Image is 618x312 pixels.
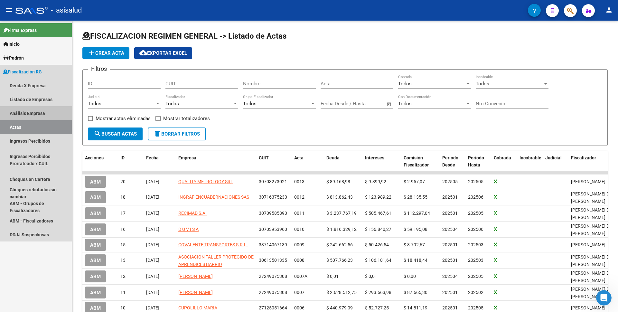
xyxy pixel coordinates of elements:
span: 202505 [468,179,483,184]
span: Período Desde [442,155,458,168]
span: 30716375230 [259,194,287,200]
span: 20 [120,179,126,184]
span: 0007A [294,274,307,279]
button: ABM [85,270,106,282]
span: CUIT [259,155,269,160]
span: [DATE] [146,242,159,247]
span: Todos [398,81,412,87]
datatable-header-cell: Incobrable [517,151,543,172]
span: 18 [120,194,126,200]
span: Bento Da Silva Tulio [571,270,612,283]
span: RECIMAD S.A. [178,211,207,216]
span: ABM [90,179,101,185]
h3: Filtros [88,64,110,73]
span: FISCALIZACION REGIMEN GENERAL -> Listado de Actas [82,32,286,41]
iframe: Intercom live chat [596,290,612,306]
span: Gonzalez Lautaro [571,305,605,310]
span: 0008 [294,258,304,263]
span: 33714067139 [259,242,287,247]
button: Borrar Filtros [148,128,206,140]
span: [DATE] [146,258,159,263]
span: Acciones [85,155,104,160]
span: $ 505.467,61 [365,211,391,216]
span: $ 52.727,25 [365,305,389,310]
span: Todos [243,101,257,107]
span: $ 87.665,30 [404,290,427,295]
span: 0006 [294,305,304,310]
span: $ 106.181,64 [365,258,391,263]
span: 202503 [468,258,483,263]
span: Mostrar actas eliminadas [96,115,151,122]
span: Bento Da Silva Tulio [571,191,612,204]
span: 202501 [442,290,458,295]
button: ABM [85,239,106,251]
span: $ 112.297,04 [404,211,430,216]
span: 202502 [468,290,483,295]
span: Intereses [365,155,384,160]
span: $ 50.426,54 [365,242,389,247]
datatable-header-cell: Fecha [144,151,176,172]
span: $ 0,01 [365,274,377,279]
span: [DATE] [146,305,159,310]
span: $ 28.135,55 [404,194,427,200]
span: $ 89.168,98 [326,179,350,184]
span: Gonzalez Lautaro [571,179,605,184]
span: 202501 [442,305,458,310]
span: Incobrable [520,155,541,160]
span: $ 123.989,22 [365,194,391,200]
span: 202505 [468,211,483,216]
span: 202504 [442,274,458,279]
span: Todos [88,101,101,107]
datatable-header-cell: Período Hasta [465,151,491,172]
span: $ 813.862,43 [326,194,353,200]
button: Crear Acta [82,47,129,59]
span: [PERSON_NAME] [178,290,213,295]
span: $ 156.840,27 [365,227,391,232]
datatable-header-cell: ID [118,151,144,172]
datatable-header-cell: Acta [292,151,324,172]
span: Todos [476,81,489,87]
input: Fecha inicio [321,101,347,107]
span: Crear Acta [88,50,124,56]
span: Exportar EXCEL [139,50,187,56]
span: $ 0,00 [404,274,416,279]
mat-icon: delete [154,130,161,137]
datatable-header-cell: Cobrada [491,151,517,172]
span: 30709585890 [259,211,287,216]
span: $ 2.628.512,75 [326,290,357,295]
span: 202504 [442,227,458,232]
span: 202501 [442,258,458,263]
span: ABM [90,274,101,279]
span: ABM [90,211,101,216]
span: 0007 [294,290,304,295]
button: ABM [85,191,106,203]
span: $ 8.792,67 [404,242,425,247]
span: 10 [120,305,126,310]
span: 30613501335 [259,258,287,263]
span: Todos [398,101,412,107]
span: $ 1.816.329,12 [326,227,357,232]
span: $ 9.399,92 [365,179,386,184]
span: Fiscalizador [571,155,596,160]
span: 0009 [294,242,304,247]
span: 202501 [442,211,458,216]
span: Fecha [146,155,159,160]
span: INGRAF ENCUADERNACIONES SAS [178,194,249,200]
button: Buscar Actas [88,128,143,140]
span: ID [120,155,125,160]
span: [DATE] [146,194,159,200]
span: [DATE] [146,179,159,184]
span: [PERSON_NAME] [178,274,213,279]
span: Todos [165,101,179,107]
span: $ 0,01 [326,274,339,279]
span: 27249075308 [259,274,287,279]
span: 17 [120,211,126,216]
datatable-header-cell: CUIT [256,151,292,172]
span: 202505 [442,179,458,184]
span: ASOCIACION TALLER PROTEGIDO DE APRENDICES BARRIO [GEOGRAPHIC_DATA] [178,254,254,274]
span: 202503 [468,242,483,247]
span: 202501 [442,194,458,200]
span: 0012 [294,194,304,200]
span: ABM [90,227,101,232]
span: 27249075308 [259,290,287,295]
